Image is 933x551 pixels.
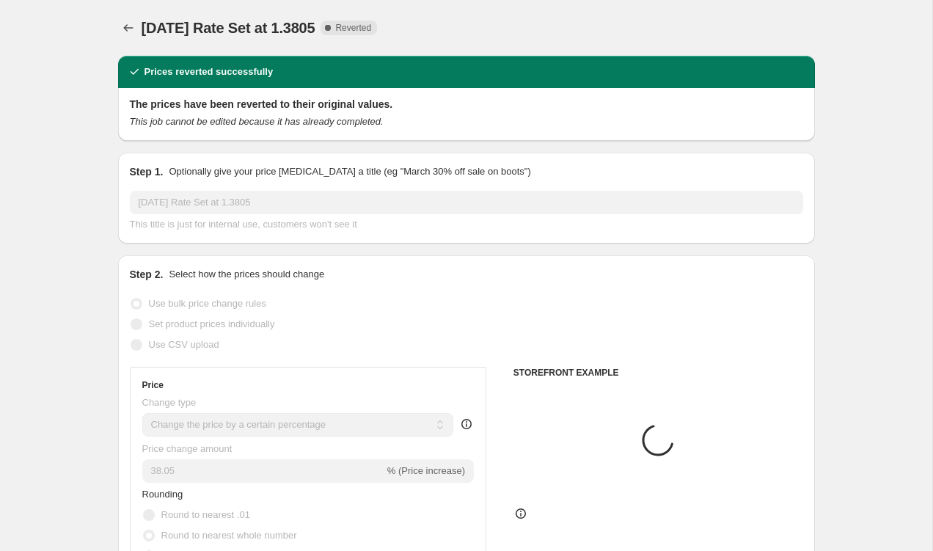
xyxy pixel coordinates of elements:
i: This job cannot be edited because it has already completed. [130,116,384,127]
span: Change type [142,397,197,408]
p: Select how the prices should change [169,267,324,282]
span: Use bulk price change rules [149,298,266,309]
button: Price change jobs [118,18,139,38]
h2: Step 2. [130,267,164,282]
h3: Price [142,379,164,391]
span: This title is just for internal use, customers won't see it [130,219,357,230]
span: % (Price increase) [387,465,465,476]
span: [DATE] Rate Set at 1.3805 [142,20,315,36]
div: help [459,417,474,431]
h2: The prices have been reverted to their original values. [130,97,803,112]
span: Reverted [335,22,371,34]
span: Price change amount [142,443,233,454]
span: Set product prices individually [149,318,275,329]
p: Optionally give your price [MEDICAL_DATA] a title (eg "March 30% off sale on boots") [169,164,530,179]
span: Rounding [142,489,183,500]
h2: Step 1. [130,164,164,179]
h2: Prices reverted successfully [144,65,274,79]
span: Use CSV upload [149,339,219,350]
input: -15 [142,459,384,483]
h6: STOREFRONT EXAMPLE [513,367,803,379]
input: 30% off holiday sale [130,191,803,214]
span: Round to nearest whole number [161,530,297,541]
span: Round to nearest .01 [161,509,250,520]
